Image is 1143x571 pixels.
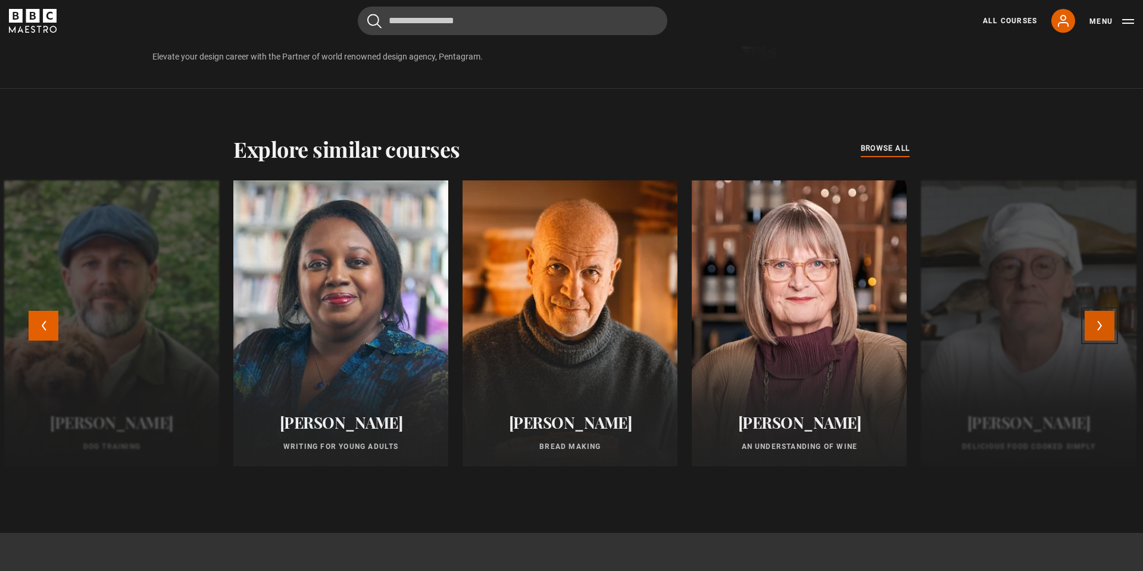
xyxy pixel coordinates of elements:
[233,136,460,161] h2: Explore similar courses
[18,441,205,452] p: Dog Training
[861,142,910,154] span: browse all
[463,180,677,466] a: [PERSON_NAME] Bread Making
[921,180,1136,466] a: [PERSON_NAME] Delicious Food Cooked Simply
[1089,15,1134,27] button: Toggle navigation
[9,9,57,33] svg: BBC Maestro
[4,180,219,466] a: [PERSON_NAME] Dog Training
[706,441,892,452] p: An Understanding of Wine
[358,7,667,35] input: Search
[706,413,892,432] h2: [PERSON_NAME]
[18,413,205,432] h2: [PERSON_NAME]
[983,15,1037,26] a: All Courses
[935,413,1122,432] h2: [PERSON_NAME]
[248,413,434,432] h2: [PERSON_NAME]
[152,51,705,63] p: Elevate your design career with the Partner of world renowned design agency, Pentagram.
[477,413,663,432] h2: [PERSON_NAME]
[233,180,448,466] a: [PERSON_NAME] Writing for Young Adults
[692,180,907,466] a: [PERSON_NAME] An Understanding of Wine
[935,441,1122,452] p: Delicious Food Cooked Simply
[861,142,910,155] a: browse all
[477,441,663,452] p: Bread Making
[367,14,382,29] button: Submit the search query
[248,441,434,452] p: Writing for Young Adults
